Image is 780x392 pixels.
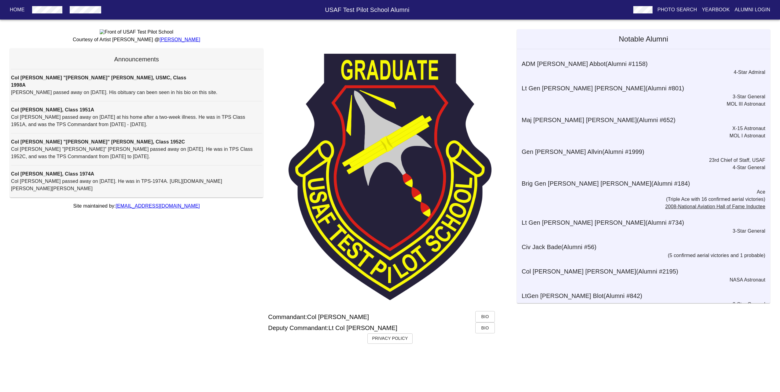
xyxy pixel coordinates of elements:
[11,107,94,112] strong: Col [PERSON_NAME], Class 1951A
[372,335,408,342] h6: Privacy Policy
[517,125,765,132] p: X-15 Astronaut
[522,115,770,125] h6: Maj [PERSON_NAME] [PERSON_NAME] (Alumni # 652 )
[522,291,770,301] h6: LtGen [PERSON_NAME] Blot (Alumni # 842 )
[522,83,770,93] h6: Lt Gen [PERSON_NAME] [PERSON_NAME] (Alumni # 801 )
[289,54,491,300] img: TPS Patch
[517,188,765,196] p: Ace
[475,322,495,334] button: Bio
[11,54,262,64] h6: Announcements
[522,147,770,157] h6: Gen [PERSON_NAME] Allvin (Alumni # 1999 )
[517,132,765,140] p: MOL I Astronaut
[100,29,173,35] img: Front of USAF Test Pilot School
[475,311,495,322] button: Bio
[11,114,262,128] p: Col [PERSON_NAME] passed away on [DATE] at his home after a two-week illness. He was in TPS Class...
[104,5,631,15] h6: USAF Test Pilot School Alumni
[702,6,730,13] p: Yearbook
[522,179,770,188] h6: Brig Gen [PERSON_NAME] [PERSON_NAME] (Alumni # 184 )
[699,4,732,15] button: Yearbook
[480,324,490,332] span: Bio
[522,59,770,69] h6: ADM [PERSON_NAME] Abbot (Alumni # 1158 )
[268,323,397,333] h6: Deputy Commandant: Lt Col [PERSON_NAME]
[11,171,94,176] strong: Col [PERSON_NAME], Class 1974A
[735,6,771,13] p: Alumni Login
[517,157,765,164] p: 23rd Chief of Staff, USAF
[522,267,770,276] h6: Col [PERSON_NAME] [PERSON_NAME] (Alumni # 2195 )
[522,218,770,227] h6: Lt Gen [PERSON_NAME] [PERSON_NAME] (Alumni # 734 )
[517,196,765,203] p: (Triple Ace with 16 confirmed aerial victories)
[517,276,765,284] p: NASA Astronaut
[10,36,263,43] p: Courtesy of Artist [PERSON_NAME] @
[11,146,262,160] p: Col [PERSON_NAME] "[PERSON_NAME]" [PERSON_NAME] passed away on [DATE]. He was in TPS Class 1952C,...
[11,89,262,96] p: [PERSON_NAME] passed away on [DATE]. His obituary can been seen in his bio on this site.
[11,139,185,144] strong: Col [PERSON_NAME] "[PERSON_NAME]" [PERSON_NAME], Class 1952C
[7,4,27,15] button: Home
[517,100,765,108] p: MOL III Astronaut
[367,333,413,344] button: Privacy Policy
[657,6,697,13] p: Photo Search
[160,37,201,42] a: [PERSON_NAME]
[522,242,770,252] h6: Civ Jack Bade (Alumni # 56 )
[268,312,369,322] h6: Commandant: Col [PERSON_NAME]
[11,178,262,192] p: Col [PERSON_NAME] passed away on [DATE]. He was in TPS-1974A. [URL][DOMAIN_NAME][PERSON_NAME][PER...
[517,227,765,235] p: 3-Star General
[655,4,700,15] button: Photo Search
[116,203,200,209] a: [EMAIL_ADDRESS][DOMAIN_NAME]
[10,6,25,13] p: Home
[517,301,765,308] p: 3-Star General
[732,4,773,15] button: Alumni Login
[517,29,770,49] h5: Notable Alumni
[517,69,765,76] p: 4-Star Admiral
[10,202,263,210] p: Site maintained by:
[517,252,765,259] p: (5 confirmed aerial victories and 1 probable)
[11,75,186,88] strong: Col [PERSON_NAME] "[PERSON_NAME]" [PERSON_NAME], USMC, Class 1998A
[665,204,765,209] a: 2008-National Aviation Hall of Fame Inductee
[517,164,765,171] p: 4-Star General
[517,93,765,100] p: 3-Star General
[480,313,490,321] span: Bio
